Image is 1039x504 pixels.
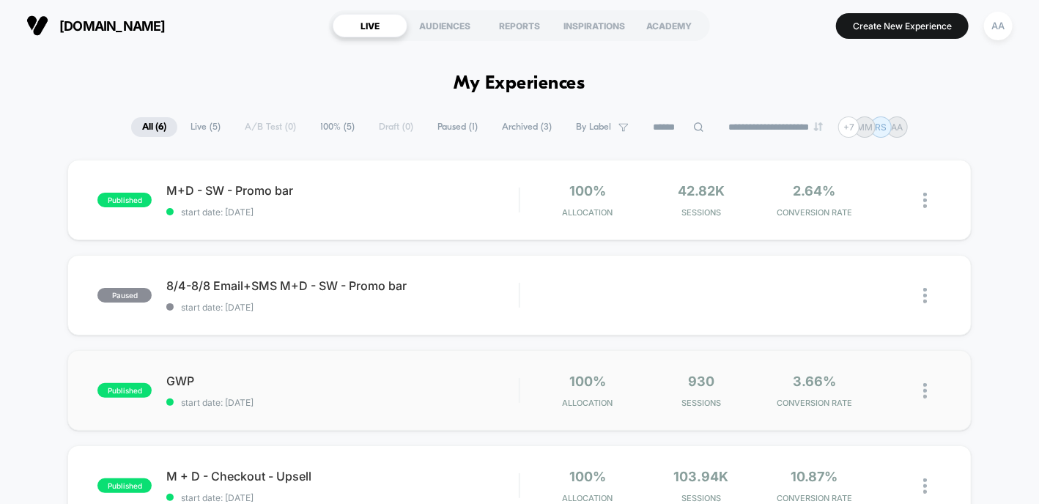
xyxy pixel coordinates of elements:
[97,193,152,207] span: published
[166,492,519,503] span: start date: [DATE]
[923,478,927,494] img: close
[180,117,232,137] span: Live ( 5 )
[59,18,166,34] span: [DOMAIN_NAME]
[333,14,407,37] div: LIVE
[166,183,519,198] span: M+D - SW - Promo bar
[876,122,887,133] p: RS
[166,469,519,483] span: M + D - Checkout - Upsell
[482,14,557,37] div: REPORTS
[97,288,152,303] span: paused
[166,374,519,388] span: GWP
[923,383,927,399] img: close
[563,493,613,503] span: Allocation
[678,183,725,199] span: 42.82k
[569,469,606,484] span: 100%
[648,493,755,503] span: Sessions
[569,374,606,389] span: 100%
[563,207,613,218] span: Allocation
[166,278,519,293] span: 8/4-8/8 Email+SMS M+D - SW - Promo bar
[761,493,868,503] span: CONVERSION RATE
[576,122,611,133] span: By Label
[632,14,706,37] div: ACADEMY
[794,183,836,199] span: 2.64%
[761,207,868,218] span: CONVERSION RATE
[166,397,519,408] span: start date: [DATE]
[892,122,903,133] p: AA
[673,469,728,484] span: 103.94k
[648,398,755,408] span: Sessions
[131,117,177,137] span: All ( 6 )
[563,398,613,408] span: Allocation
[569,183,606,199] span: 100%
[491,117,563,137] span: Archived ( 3 )
[454,73,585,94] h1: My Experiences
[26,15,48,37] img: Visually logo
[22,14,170,37] button: [DOMAIN_NAME]
[838,116,859,138] div: + 7
[309,117,366,137] span: 100% ( 5 )
[761,398,868,408] span: CONVERSION RATE
[980,11,1017,41] button: AA
[557,14,632,37] div: INSPIRATIONS
[923,288,927,303] img: close
[648,207,755,218] span: Sessions
[793,374,836,389] span: 3.66%
[923,193,927,208] img: close
[857,122,873,133] p: MM
[984,12,1013,40] div: AA
[97,478,152,493] span: published
[814,122,823,131] img: end
[426,117,489,137] span: Paused ( 1 )
[166,302,519,313] span: start date: [DATE]
[836,13,969,39] button: Create New Experience
[97,383,152,398] span: published
[791,469,838,484] span: 10.87%
[407,14,482,37] div: AUDIENCES
[166,207,519,218] span: start date: [DATE]
[688,374,714,389] span: 930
